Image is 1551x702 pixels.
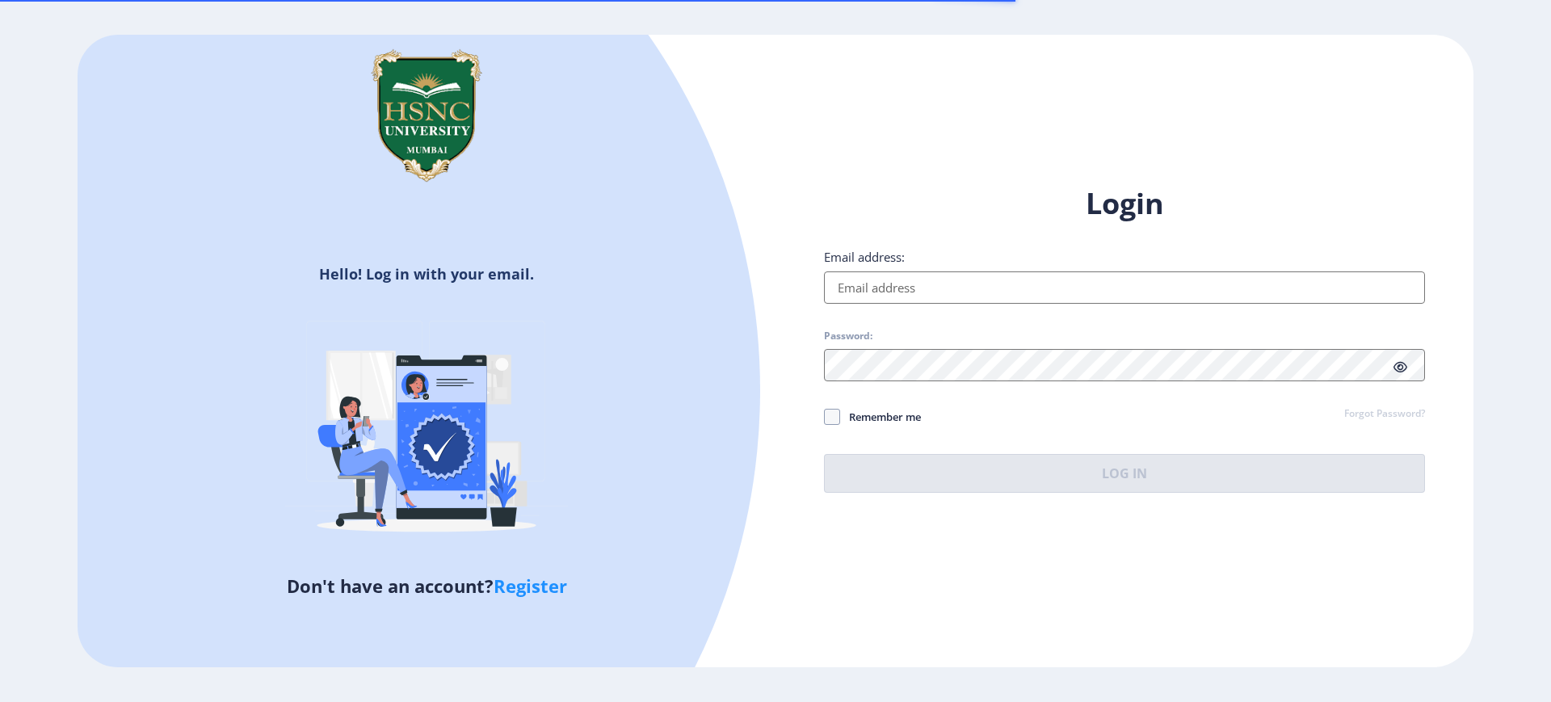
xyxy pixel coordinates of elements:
button: Log In [824,454,1425,493]
a: Forgot Password? [1344,407,1425,422]
a: Register [494,574,567,598]
span: Remember me [840,407,921,427]
img: Verified-rafiki.svg [285,290,568,573]
label: Password: [824,330,872,343]
h5: Don't have an account? [90,573,763,599]
img: hsnc.png [346,35,507,196]
input: Email address [824,271,1425,304]
label: Email address: [824,249,905,265]
h1: Login [824,184,1425,223]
